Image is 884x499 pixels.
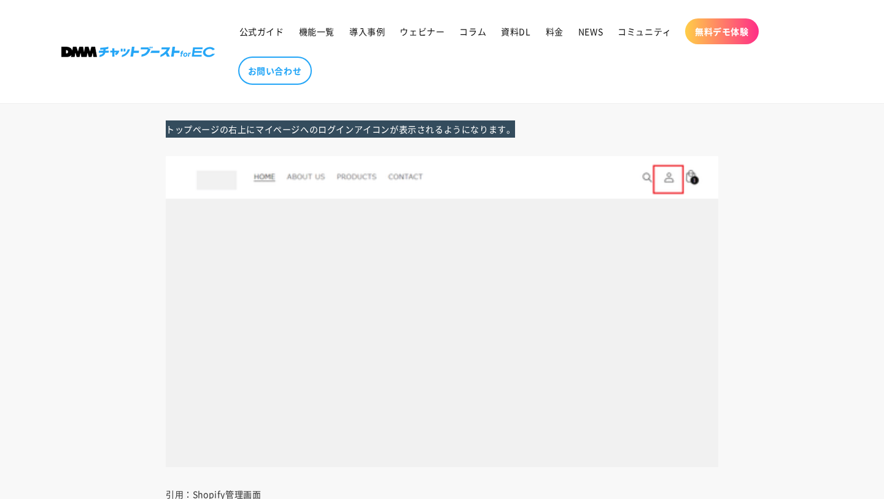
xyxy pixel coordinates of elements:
[571,18,610,44] a: NEWS
[392,18,452,44] a: ウェビナー
[248,65,302,76] span: お問い合わせ
[400,26,444,37] span: ウェビナー
[538,18,571,44] a: 料金
[342,18,392,44] a: 導入事例
[618,26,672,37] span: コミュニティ
[166,120,718,138] p: トップページの右上にマイページへのログインアイコンが表示されるようになります。
[546,26,564,37] span: 料金
[299,26,335,37] span: 機能一覧
[349,26,385,37] span: 導入事例
[452,18,494,44] a: コラム
[239,26,284,37] span: 公式ガイド
[61,47,215,57] img: 株式会社DMM Boost
[494,18,538,44] a: 資料DL
[685,18,759,44] a: 無料デモ体験
[610,18,679,44] a: コミュニティ
[695,26,749,37] span: 無料デモ体験
[459,26,486,37] span: コラム
[501,26,530,37] span: 資料DL
[238,57,312,85] a: お問い合わせ
[232,18,292,44] a: 公式ガイド
[578,26,603,37] span: NEWS
[292,18,342,44] a: 機能一覧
